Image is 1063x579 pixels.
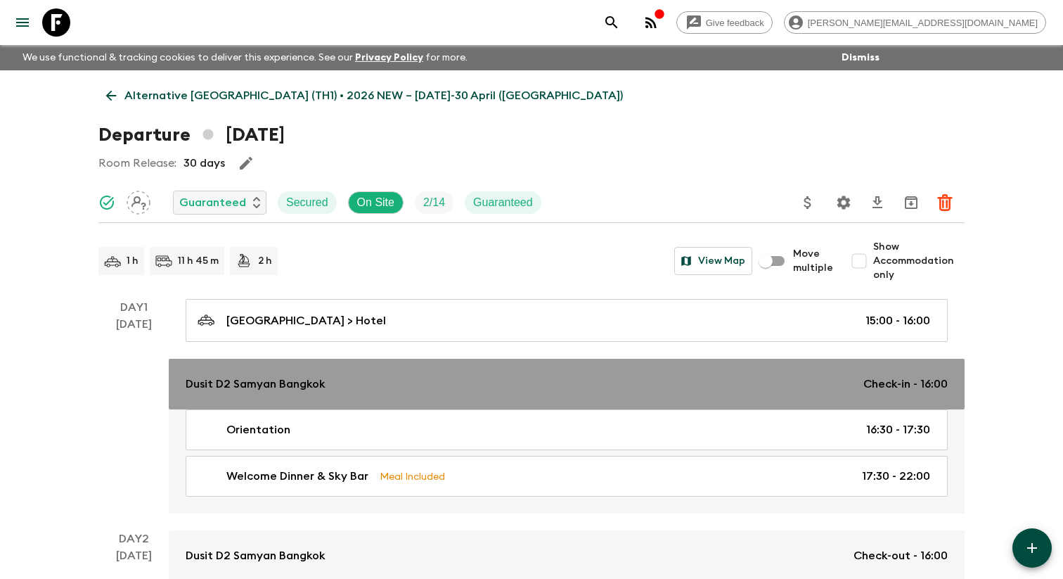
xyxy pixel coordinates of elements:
[830,189,858,217] button: Settings
[17,45,473,70] p: We use functional & tracking cookies to deliver this experience. See our for more.
[897,189,925,217] button: Archive (Completed, Cancelled or Unsynced Departures only)
[127,195,150,206] span: Assign pack leader
[186,409,948,450] a: Orientation16:30 - 17:30
[98,82,631,110] a: Alternative [GEOGRAPHIC_DATA] (TH1) • 2026 NEW – [DATE]-30 April ([GEOGRAPHIC_DATA])
[258,254,272,268] p: 2 h
[698,18,772,28] span: Give feedback
[863,189,891,217] button: Download CSV
[186,456,948,497] a: Welcome Dinner & Sky BarMeal Included17:30 - 22:00
[169,359,965,409] a: Dusit D2 Samyan BangkokCheck-in - 16:00
[186,376,326,393] p: Dusit D2 Samyan Bangkok
[423,194,445,211] p: 2 / 14
[98,121,285,149] h1: Departure [DATE]
[865,312,930,329] p: 15:00 - 16:00
[186,547,326,564] p: Dusit D2 Samyan Bangkok
[931,189,959,217] button: Delete
[98,194,115,211] svg: Synced Successfully
[226,312,386,329] p: [GEOGRAPHIC_DATA] > Hotel
[800,18,1045,28] span: [PERSON_NAME][EMAIL_ADDRESS][DOMAIN_NAME]
[178,254,219,268] p: 11 h 45 m
[357,194,394,211] p: On Site
[186,299,948,342] a: [GEOGRAPHIC_DATA] > Hotel15:00 - 16:00
[286,194,328,211] p: Secured
[674,247,752,275] button: View Map
[415,191,453,214] div: Trip Fill
[598,8,626,37] button: search adventures
[226,468,368,485] p: Welcome Dinner & Sky Bar
[676,11,773,34] a: Give feedback
[784,11,1046,34] div: [PERSON_NAME][EMAIL_ADDRESS][DOMAIN_NAME]
[116,316,152,514] div: [DATE]
[794,189,822,217] button: Update Price, Early Bird Discount and Costs
[863,376,948,393] p: Check-in - 16:00
[866,421,930,438] p: 16:30 - 17:30
[793,247,834,275] span: Move multiple
[473,194,533,211] p: Guaranteed
[348,191,404,214] div: On Site
[124,87,623,104] p: Alternative [GEOGRAPHIC_DATA] (TH1) • 2026 NEW – [DATE]-30 April ([GEOGRAPHIC_DATA])
[8,8,37,37] button: menu
[179,194,246,211] p: Guaranteed
[278,191,337,214] div: Secured
[98,530,169,547] p: Day 2
[98,155,176,172] p: Room Release:
[380,469,445,484] p: Meal Included
[183,155,225,172] p: 30 days
[873,240,965,282] span: Show Accommodation only
[355,53,423,63] a: Privacy Policy
[127,254,138,268] p: 1 h
[853,547,948,564] p: Check-out - 16:00
[862,468,930,485] p: 17:30 - 22:00
[226,421,290,438] p: Orientation
[98,299,169,316] p: Day 1
[838,48,883,68] button: Dismiss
